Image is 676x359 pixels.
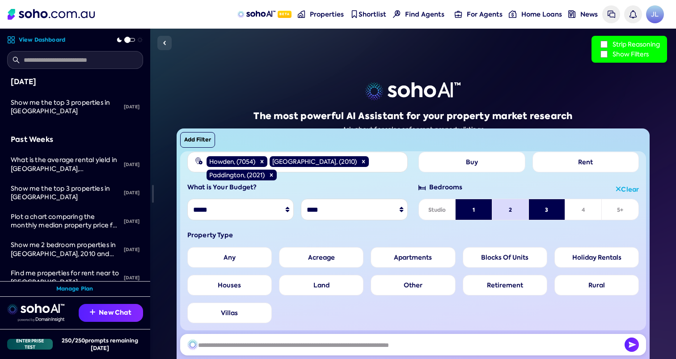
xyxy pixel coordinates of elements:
[7,179,120,207] a: Show me the top 3 properties in [GEOGRAPHIC_DATA]
[187,231,639,240] h6: Property Type
[8,9,95,20] img: Soho Logo
[120,268,143,288] div: [DATE]
[253,110,572,122] h1: The most powerful AI Assistant for your property market research
[298,10,305,18] img: properties-nav icon
[79,304,143,322] button: New Chat
[646,5,664,23] a: Avatar of Jonathan Lui
[237,11,275,18] img: sohoAI logo
[358,156,369,167] div: Remove Surry Hills,, ,, ,(2010)
[625,338,639,352] img: Send icon
[120,97,143,117] div: [DATE]
[11,213,119,265] span: Plot a chart comparing the monthly median property price for proeprties between [GEOGRAPHIC_DATA]...
[257,156,267,167] div: Remove Howden,, ,, ,(7054)
[365,82,461,100] img: sohoai logo
[11,98,110,115] span: Show me the top 3 properties in [GEOGRAPHIC_DATA]
[568,10,576,18] img: news-nav icon
[625,338,639,352] button: Send
[600,41,608,48] input: Strip Reasoning
[646,5,664,23] span: JL
[509,10,516,18] img: for-agents-nav icon
[492,199,529,221] li: 2
[7,264,120,292] a: Find me properties for rent near to [GEOGRAPHIC_DATA]
[180,132,215,148] button: Add Filter
[207,156,257,167] div: Howden , (7054)
[359,10,386,19] span: Shortlist
[11,156,120,173] div: What is the average rental yield in Surry Hills, NSW
[11,241,116,275] span: Show me 2 bedroom properties in [GEOGRAPHIC_DATA], 2010 and [GEOGRAPHIC_DATA], 2000 between $1.5M...
[463,247,547,268] label: Blocks Of Units
[279,247,363,268] label: Acreage
[11,156,117,181] span: What is the average rental yield in [GEOGRAPHIC_DATA], [GEOGRAPHIC_DATA]
[629,10,637,18] img: bell icon
[120,212,143,231] div: [DATE]
[456,199,492,221] li: 1
[580,10,598,19] span: News
[56,285,93,293] a: Manage Plan
[56,337,143,352] div: 250 / 250 prompts remaining [DATE]
[11,269,119,286] span: Find me properties for rent near to [GEOGRAPHIC_DATA]
[599,49,660,59] label: Show Filters
[187,303,272,323] label: Villas
[602,199,638,221] li: 5+
[7,339,53,350] div: Enterprise Test
[7,36,65,44] a: View Dashboard
[11,269,120,286] div: Find me properties for rent near to Melbourne University
[187,275,272,295] label: Houses
[11,134,139,145] div: Past Weeks
[120,155,143,175] div: [DATE]
[278,11,292,18] span: Beta
[11,98,120,116] div: Show me the top 3 properties in Sydney
[310,10,344,19] span: Properties
[342,126,484,133] div: Ask about for sales or for rent property listings
[393,10,401,18] img: Find agents icon
[554,275,639,295] label: Rural
[405,10,444,19] span: Find Agents
[419,199,456,221] li: Studio
[600,51,608,58] input: Show Filters
[90,309,95,315] img: Recommendation icon
[532,152,639,172] label: Rent
[371,275,455,295] label: Other
[187,183,408,192] h6: What is Your Budget?
[18,317,64,322] img: Data provided by Domain Insight
[608,10,615,18] img: messages icon
[371,247,455,268] label: Apartments
[418,152,525,172] label: Buy
[351,10,358,18] img: shortlist-nav icon
[11,184,120,202] div: Show me the top 3 properties in Sydney
[7,304,64,315] img: sohoai logo
[279,275,363,295] label: Land
[187,339,198,350] img: SohoAI logo black
[455,10,462,18] img: for-agents-nav icon
[418,183,639,192] span: Bedrooms
[159,38,170,48] img: Sidebar toggle icon
[554,247,639,268] label: Holiday Rentals
[7,93,120,121] a: Show me the top 3 properties in [GEOGRAPHIC_DATA]
[11,76,139,88] div: [DATE]
[7,235,120,264] a: Show me 2 bedroom properties in [GEOGRAPHIC_DATA], 2010 and [GEOGRAPHIC_DATA], 2000 between $1.5M...
[120,240,143,260] div: [DATE]
[11,184,110,201] span: Show me the top 3 properties in [GEOGRAPHIC_DATA]
[616,185,639,194] div: Clear
[187,247,272,268] label: Any
[599,39,660,49] label: Strip Reasoning
[521,10,562,19] span: Home Loans
[120,183,143,203] div: [DATE]
[7,207,120,235] a: Plot a chart comparing the monthly median property price for proeprties between [GEOGRAPHIC_DATA]...
[602,5,620,23] a: Messages
[463,275,547,295] label: Retirement
[565,199,602,221] li: 4
[207,170,266,180] div: Paddington , (2021)
[467,10,503,19] span: For Agents
[11,241,120,258] div: Show me 2 bedroom properties in Surry Hills, 2010 and Paddington, 2000 between $1.5M and $2M
[7,150,120,179] a: What is the average rental yield in [GEOGRAPHIC_DATA], [GEOGRAPHIC_DATA]
[266,170,277,180] div: Remove Paddington,, ,, ,(2021)
[529,199,566,221] li: 3
[11,213,120,230] div: Plot a chart comparing the monthly median property price for proeprties between Surry Hills and P...
[624,5,642,23] a: Notifications
[270,156,358,167] div: [GEOGRAPHIC_DATA] , (2010)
